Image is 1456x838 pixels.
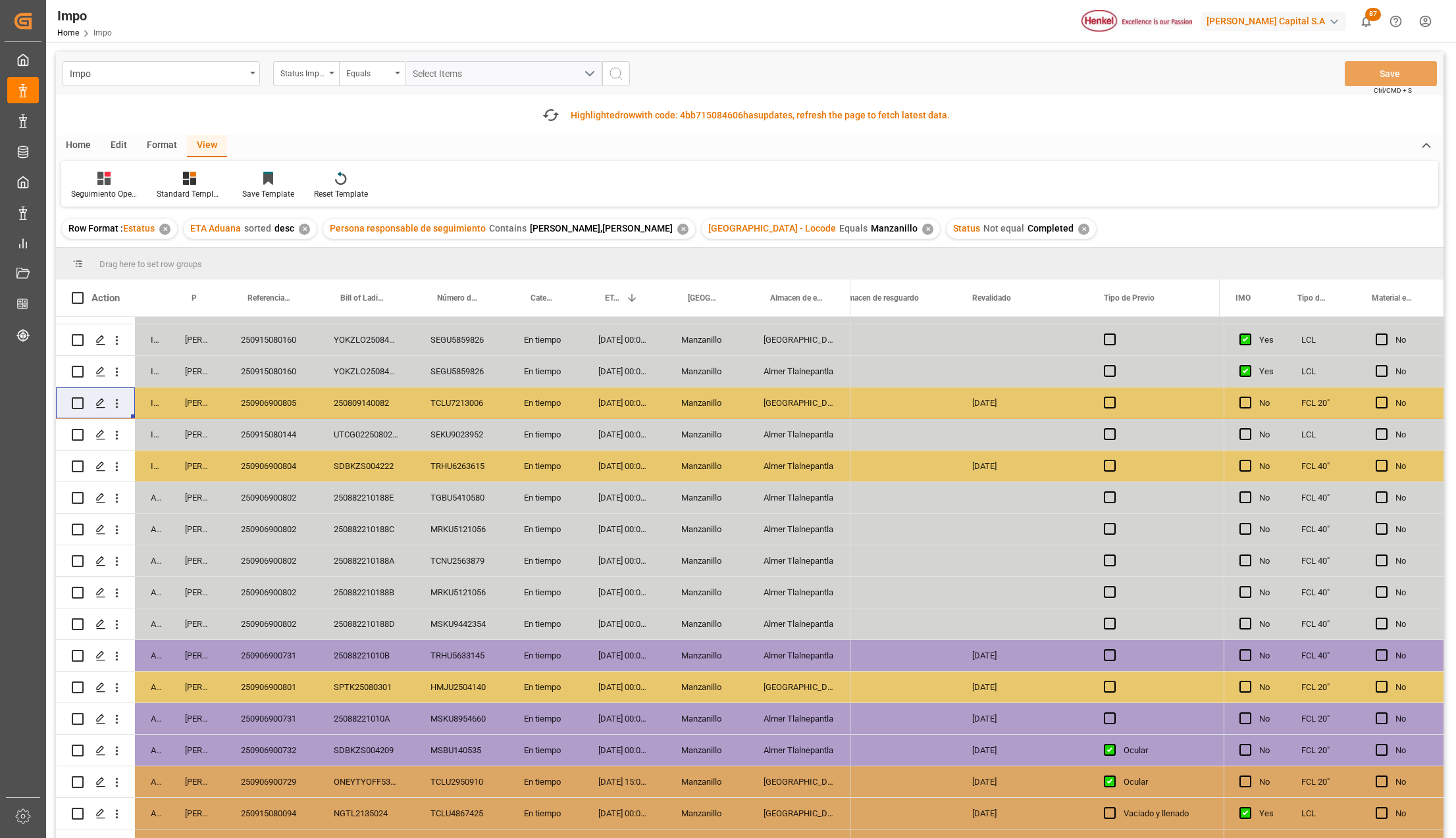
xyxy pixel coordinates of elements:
div: SPTK25080301 [318,672,415,702]
span: Row Format : [68,223,123,234]
div: ✕ [299,224,310,235]
div: En tiempo [508,703,583,734]
div: [DATE] 00:00:00 [583,451,665,481]
div: SDBKZS004222 [318,451,415,481]
div: En tiempo [508,672,583,702]
div: [DATE] 00:00:00 [583,608,665,639]
div: In progress [135,387,169,418]
div: Arrived [135,798,169,829]
div: In progress [135,324,169,355]
div: Format [137,135,187,157]
button: open menu [405,61,602,86]
div: En tiempo [508,766,583,797]
div: NGTL2135024 [318,798,415,829]
div: Press SPACE to select this row. [1224,735,1443,766]
div: En tiempo [508,387,583,418]
img: Henkel%20logo.jpg_1689854090.jpg [1081,10,1192,33]
div: Almer Tlalnepantla [748,451,850,481]
div: [DATE] [956,387,1088,418]
div: En tiempo [508,482,583,513]
div: [DATE] 00:00:00 [583,356,665,387]
div: 250882210188E [318,482,415,513]
div: Press SPACE to select this row. [1224,419,1443,451]
div: Action [91,292,120,304]
div: Standard Templates [157,188,222,200]
div: No [1395,514,1428,545]
div: Press SPACE to select this row. [1224,703,1443,735]
div: ✕ [677,224,689,235]
div: Seguimiento Operativo [71,188,137,200]
div: Press SPACE to select this row. [1224,356,1443,387]
div: Press SPACE to select this row. [56,735,850,766]
div: No [1259,388,1270,418]
div: Ocular [1124,735,1204,766]
div: Manzanillo [665,766,748,797]
span: [PERSON_NAME],[PERSON_NAME] [530,223,673,234]
span: Material en resguardo Y/N [1372,293,1412,303]
div: Press SPACE to select this row. [56,419,850,451]
div: Manzanillo [665,324,748,355]
div: FCL 40" [1286,577,1360,608]
div: Manzanillo [665,514,748,545]
span: Categoría [531,293,555,303]
span: Tipo de Carga (LCL/FCL) [1297,293,1328,303]
div: Press SPACE to select this row. [1224,640,1443,672]
div: [PERSON_NAME] [169,419,225,450]
div: Press SPACE to select this row. [56,482,850,514]
span: [GEOGRAPHIC_DATA] - Locode [688,293,720,303]
div: Press SPACE to select this row. [56,356,850,387]
div: No [1395,451,1428,481]
div: In progress [135,356,169,387]
div: No [1395,546,1428,576]
div: Press SPACE to select this row. [56,324,850,356]
div: TCNU2563879 [415,545,508,576]
div: En tiempo [508,545,583,576]
div: MRKU5121056 [415,514,508,545]
button: [PERSON_NAME] Capital S.A [1201,9,1351,34]
div: Almer Tlalnepantla [748,640,850,671]
div: 250906900729 [225,766,318,797]
div: [DATE] [956,672,1088,702]
div: TGBU5410580 [415,482,508,513]
div: No [1395,641,1428,671]
div: Arrived [135,640,169,671]
div: [PERSON_NAME] [169,514,225,545]
div: No [1259,641,1270,671]
span: desc [274,223,294,234]
div: Arrived [135,608,169,639]
div: No [1259,483,1270,513]
div: Press SPACE to select this row. [1224,608,1443,640]
span: Tipo de Previo [1104,293,1155,303]
div: Manzanillo [665,608,748,639]
div: No [1395,420,1428,450]
span: Referencia Leschaco [247,293,290,303]
span: [GEOGRAPHIC_DATA] - Locode [708,223,836,234]
span: Almacen de entrega [770,293,823,303]
div: [DATE] [1220,735,1351,766]
span: Status [953,223,980,234]
div: Highlighted with code: updates, refresh the page to fetch latest data. [571,109,950,122]
div: 250906900731 [225,640,318,671]
div: Press SPACE to select this row. [56,703,850,735]
div: Almer Tlalnepantla [748,356,850,387]
span: Completed [1027,223,1074,234]
span: Not equal [983,223,1024,234]
div: [PERSON_NAME] [169,640,225,671]
div: [GEOGRAPHIC_DATA] [748,672,850,702]
span: Drag here to set row groups [99,259,202,269]
div: Press SPACE to select this row. [1224,766,1443,798]
div: Press SPACE to select this row. [56,387,850,419]
div: No [1395,325,1428,355]
div: 25088221010A [318,703,415,734]
div: Press SPACE to select this row. [1224,482,1443,514]
div: [DATE] [1220,640,1351,671]
span: IMO [1235,293,1251,303]
div: En tiempo [508,577,583,608]
div: [DATE] [956,798,1088,829]
div: In progress [135,451,169,481]
span: Almacen de resguardo [841,293,919,303]
div: En tiempo [508,640,583,671]
div: View [187,135,227,157]
div: No [1395,672,1428,702]
div: [DATE] [956,451,1088,481]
